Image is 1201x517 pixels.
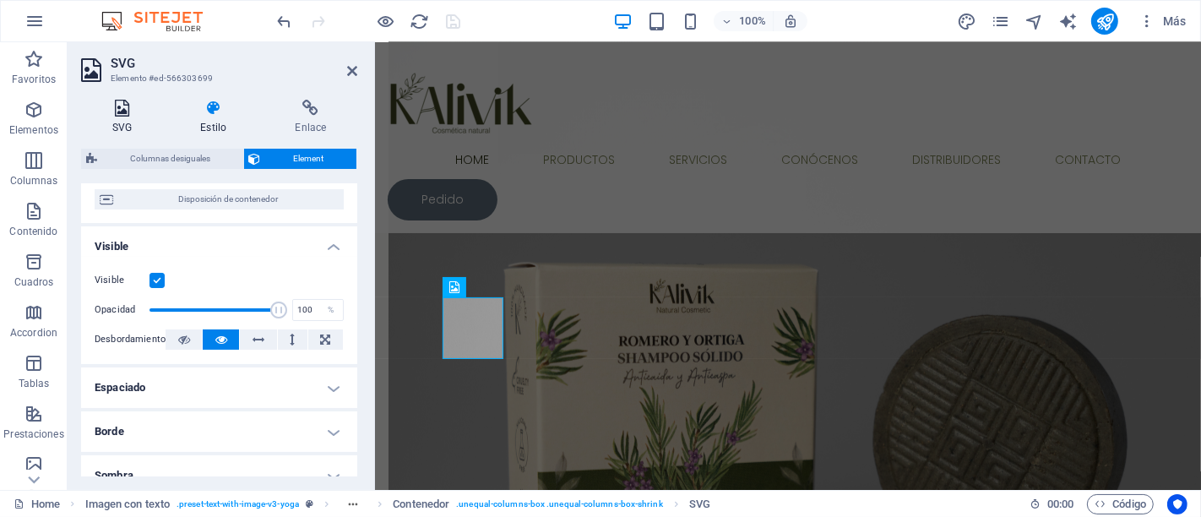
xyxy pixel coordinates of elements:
i: Volver a cargar página [410,12,430,31]
button: reload [410,11,430,31]
span: . unequal-columns-box .unequal-columns-box-shrink [456,494,662,514]
button: Element [244,149,357,169]
i: Al redimensionar, ajustar el nivel de zoom automáticamente para ajustarse al dispositivo elegido. [783,14,798,29]
p: Accordion [10,326,57,340]
button: navigator [1024,11,1044,31]
span: Element [266,149,352,169]
h3: Elemento #ed-566303699 [111,71,323,86]
button: pages [990,11,1010,31]
i: Diseño (Ctrl+Alt+Y) [957,12,976,31]
span: Haz clic para seleccionar y doble clic para editar [689,494,710,514]
button: Haz clic para salir del modo de previsualización y seguir editando [376,11,396,31]
p: Favoritos [12,73,56,86]
button: Usercentrics [1167,494,1187,514]
i: Deshacer: Editar cabecera (Ctrl+Z) [275,12,295,31]
button: Columnas desiguales [81,149,243,169]
button: publish [1091,8,1118,35]
label: Desbordamiento [95,329,166,350]
img: Editor Logo [97,11,224,31]
a: Haz clic para cancelar la selección y doble clic para abrir páginas [14,494,60,514]
i: Navegador [1024,12,1044,31]
button: Disposición de contenedor [95,189,344,210]
span: Haz clic para seleccionar y doble clic para editar [85,494,171,514]
p: Elementos [9,123,58,137]
button: 100% [714,11,774,31]
button: text_generator [1057,11,1078,31]
label: Visible [95,270,149,291]
button: Más [1132,8,1193,35]
button: Código [1087,494,1154,514]
span: . preset-text-with-image-v3-yoga [177,494,299,514]
i: AI Writer [1058,12,1078,31]
h6: 100% [739,11,766,31]
button: undo [274,11,295,31]
p: Cuadros [14,275,54,289]
span: Código [1095,494,1146,514]
span: 00 00 [1047,494,1073,514]
h4: Enlace [264,100,357,135]
h4: Visible [81,226,357,257]
p: Prestaciones [3,427,63,441]
p: Columnas [10,174,58,188]
p: Contenido [9,225,57,238]
h6: Tiempo de la sesión [1030,494,1074,514]
div: % [319,300,343,320]
h2: SVG [111,56,357,71]
h4: Borde [81,411,357,452]
nav: breadcrumb [85,494,711,514]
i: Este elemento es un preajuste personalizable [306,499,313,509]
span: Columnas desiguales [102,149,238,169]
h4: Espaciado [81,367,357,408]
p: Tablas [19,377,50,390]
span: Disposición de contenedor [118,189,339,210]
button: design [956,11,976,31]
span: Haz clic para seleccionar y doble clic para editar [393,494,449,514]
span: : [1059,498,1062,510]
span: Más [1139,13,1187,30]
h4: Estilo [170,100,264,135]
label: Opacidad [95,305,149,314]
i: Publicar [1095,12,1115,31]
h4: SVG [81,100,170,135]
h4: Sombra [81,455,357,496]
